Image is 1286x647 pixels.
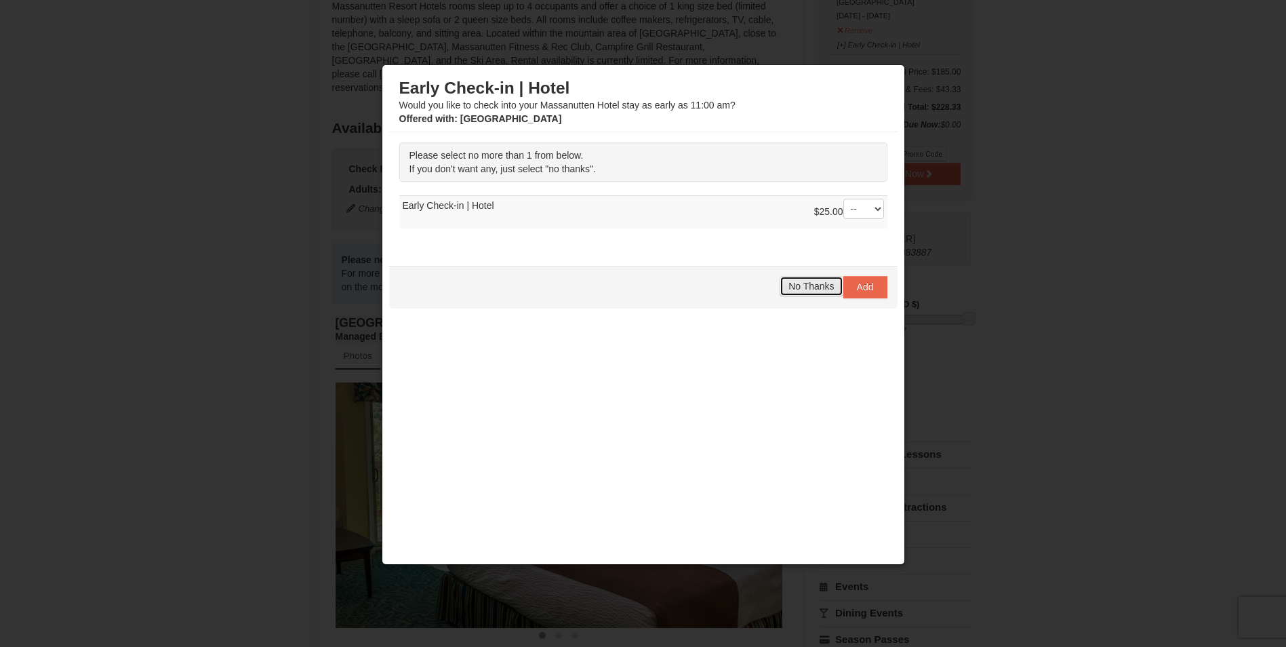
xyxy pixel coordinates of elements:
[399,113,562,124] strong: : [GEOGRAPHIC_DATA]
[857,281,874,292] span: Add
[409,150,584,161] span: Please select no more than 1 from below.
[843,276,887,298] button: Add
[399,78,887,98] h3: Early Check-in | Hotel
[399,196,887,229] td: Early Check-in | Hotel
[780,276,843,296] button: No Thanks
[399,78,887,125] div: Would you like to check into your Massanutten Hotel stay as early as 11:00 am?
[409,163,596,174] span: If you don't want any, just select "no thanks".
[814,199,884,226] div: $25.00
[399,113,455,124] span: Offered with
[788,281,834,292] span: No Thanks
